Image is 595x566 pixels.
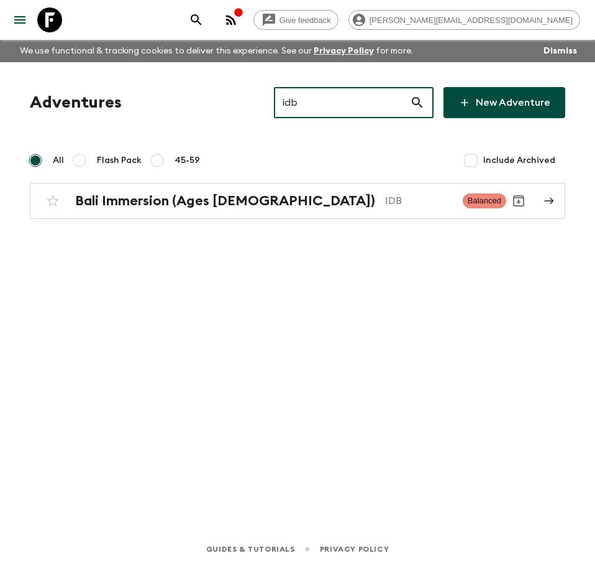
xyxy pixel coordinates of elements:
button: menu [7,7,32,32]
span: [PERSON_NAME][EMAIL_ADDRESS][DOMAIN_NAME] [363,16,579,25]
a: Guides & Tutorials [206,542,295,556]
h1: Adventures [30,90,122,115]
a: Give feedback [253,10,338,30]
button: search adventures [184,7,209,32]
p: IDB [385,193,453,208]
span: Include Archived [483,154,555,167]
div: [PERSON_NAME][EMAIL_ADDRESS][DOMAIN_NAME] [348,10,580,30]
a: Bali Immersion (Ages [DEMOGRAPHIC_DATA])IDBBalancedArchive [30,183,565,219]
button: Archive [506,188,531,213]
a: Privacy Policy [314,47,374,55]
span: All [53,154,64,167]
p: We use functional & tracking cookies to deliver this experience. See our for more. [15,40,418,62]
span: Balanced [463,193,506,208]
span: Give feedback [273,16,338,25]
h2: Bali Immersion (Ages [DEMOGRAPHIC_DATA]) [75,193,375,209]
span: 45-59 [175,154,200,167]
input: e.g. AR1, Argentina [274,85,410,120]
span: Flash Pack [97,154,142,167]
a: New Adventure [443,87,565,118]
button: Dismiss [540,42,580,60]
a: Privacy Policy [320,542,389,556]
